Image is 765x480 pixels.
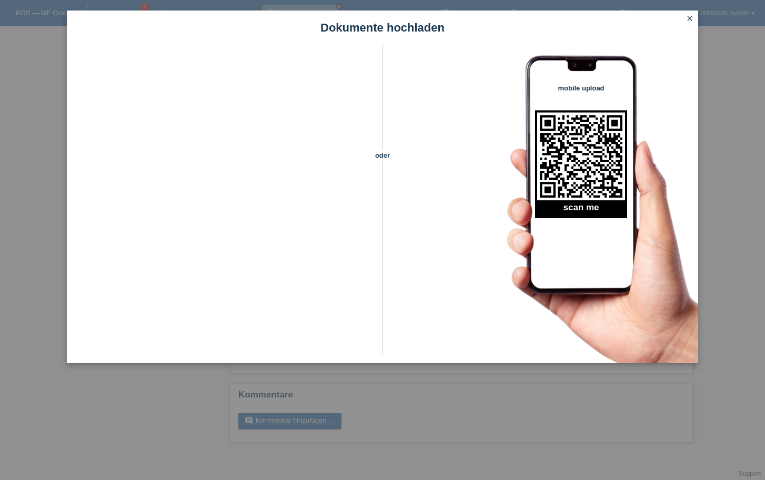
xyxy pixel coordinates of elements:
[535,202,627,218] h2: scan me
[683,13,697,25] a: close
[535,84,627,92] h4: mobile upload
[67,21,698,34] h1: Dokumente hochladen
[686,14,694,23] i: close
[83,71,364,334] iframe: Upload
[364,150,401,161] span: oder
